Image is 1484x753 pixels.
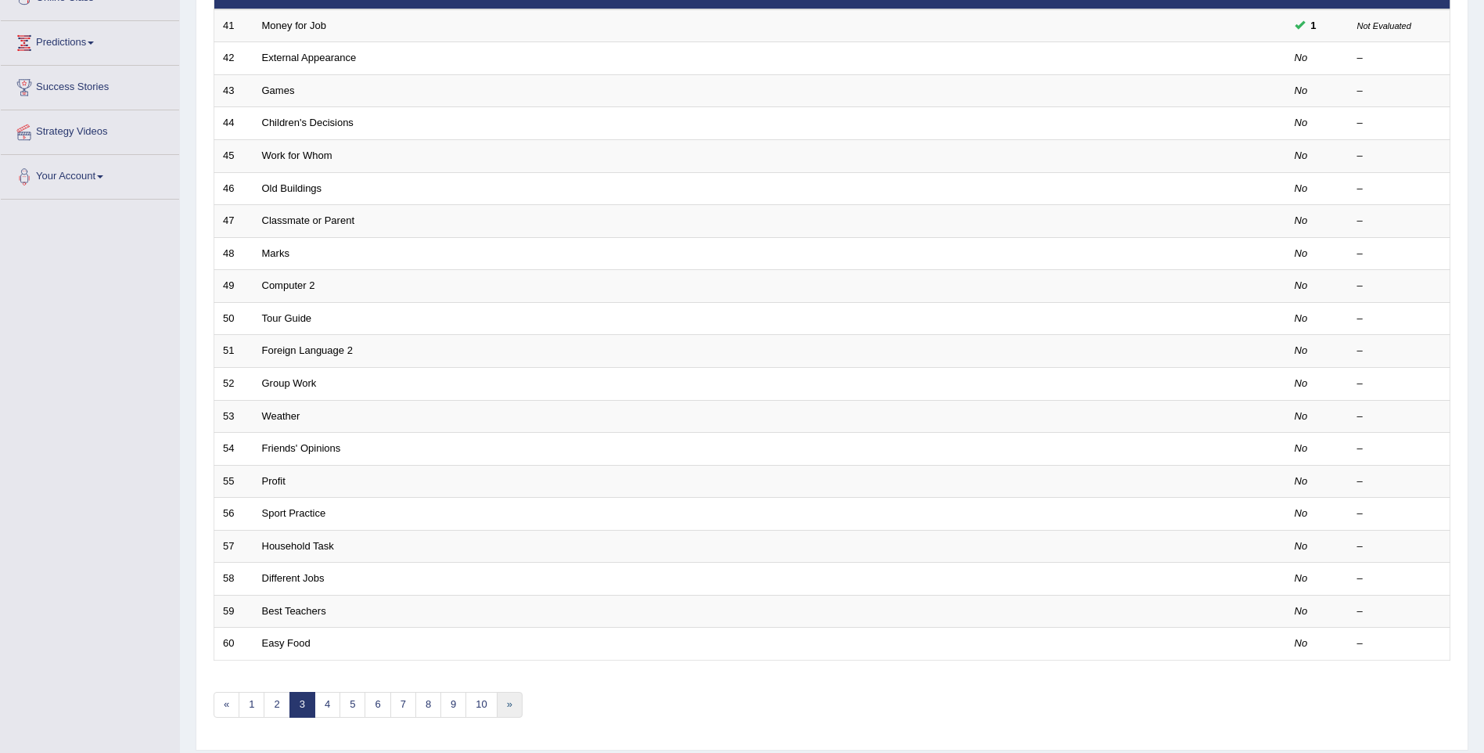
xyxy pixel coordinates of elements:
a: Money for Job [262,20,326,31]
td: 54 [214,433,253,466]
td: 55 [214,465,253,498]
td: 60 [214,628,253,661]
a: 9 [440,692,466,718]
em: No [1295,410,1308,422]
em: No [1295,377,1308,389]
div: – [1357,409,1442,424]
em: No [1295,442,1308,454]
div: – [1357,149,1442,164]
div: – [1357,506,1442,521]
em: No [1295,540,1308,552]
a: Success Stories [1,66,179,105]
div: – [1357,279,1442,294]
a: Work for Whom [262,150,332,161]
a: Weather [262,410,300,422]
div: – [1357,116,1442,131]
a: Group Work [262,377,317,389]
td: 51 [214,335,253,368]
div: – [1357,539,1442,554]
a: Household Task [262,540,334,552]
a: Profit [262,475,286,487]
em: No [1295,572,1308,584]
div: – [1357,571,1442,586]
td: 48 [214,237,253,270]
em: No [1295,605,1308,617]
a: Games [262,85,295,96]
em: No [1295,279,1308,291]
a: » [497,692,523,718]
a: 8 [415,692,441,718]
a: Your Account [1,155,179,194]
em: No [1295,182,1308,194]
div: – [1357,214,1442,229]
a: Children's Decisions [262,117,354,128]
td: 58 [214,563,253,596]
em: No [1295,475,1308,487]
span: You can still take this question [1305,17,1323,34]
a: 5 [340,692,365,718]
td: 44 [214,107,253,140]
td: 49 [214,270,253,303]
a: Easy Food [262,637,311,649]
a: « [214,692,239,718]
td: 41 [214,9,253,42]
td: 53 [214,400,253,433]
small: Not Evaluated [1357,21,1411,31]
a: Best Teachers [262,605,326,617]
a: 1 [239,692,264,718]
a: 7 [390,692,416,718]
td: 57 [214,530,253,563]
div: – [1357,604,1442,619]
a: 6 [365,692,390,718]
td: 47 [214,205,253,238]
a: Predictions [1,21,179,60]
a: Old Buildings [262,182,322,194]
div: – [1357,636,1442,651]
em: No [1295,312,1308,324]
a: Tour Guide [262,312,312,324]
div: – [1357,51,1442,66]
div: – [1357,376,1442,391]
em: No [1295,117,1308,128]
a: Different Jobs [262,572,325,584]
div: – [1357,474,1442,489]
div: – [1357,182,1442,196]
em: No [1295,85,1308,96]
td: 46 [214,172,253,205]
td: 42 [214,42,253,75]
td: 59 [214,595,253,628]
td: 50 [214,302,253,335]
em: No [1295,247,1308,259]
em: No [1295,637,1308,649]
div: – [1357,312,1442,326]
td: 43 [214,74,253,107]
em: No [1295,344,1308,356]
em: No [1295,507,1308,519]
a: 10 [465,692,497,718]
a: Friends' Opinions [262,442,341,454]
a: Foreign Language 2 [262,344,353,356]
a: Marks [262,247,289,259]
em: No [1295,150,1308,161]
td: 56 [214,498,253,531]
a: 3 [289,692,315,718]
a: Computer 2 [262,279,315,291]
td: 52 [214,367,253,400]
a: Sport Practice [262,507,326,519]
td: 45 [214,140,253,173]
a: External Appearance [262,52,357,63]
div: – [1357,84,1442,99]
a: Classmate or Parent [262,214,355,226]
a: 4 [314,692,340,718]
a: Strategy Videos [1,110,179,150]
div: – [1357,344,1442,358]
a: 2 [264,692,289,718]
div: – [1357,247,1442,261]
div: – [1357,441,1442,456]
em: No [1295,214,1308,226]
em: No [1295,52,1308,63]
